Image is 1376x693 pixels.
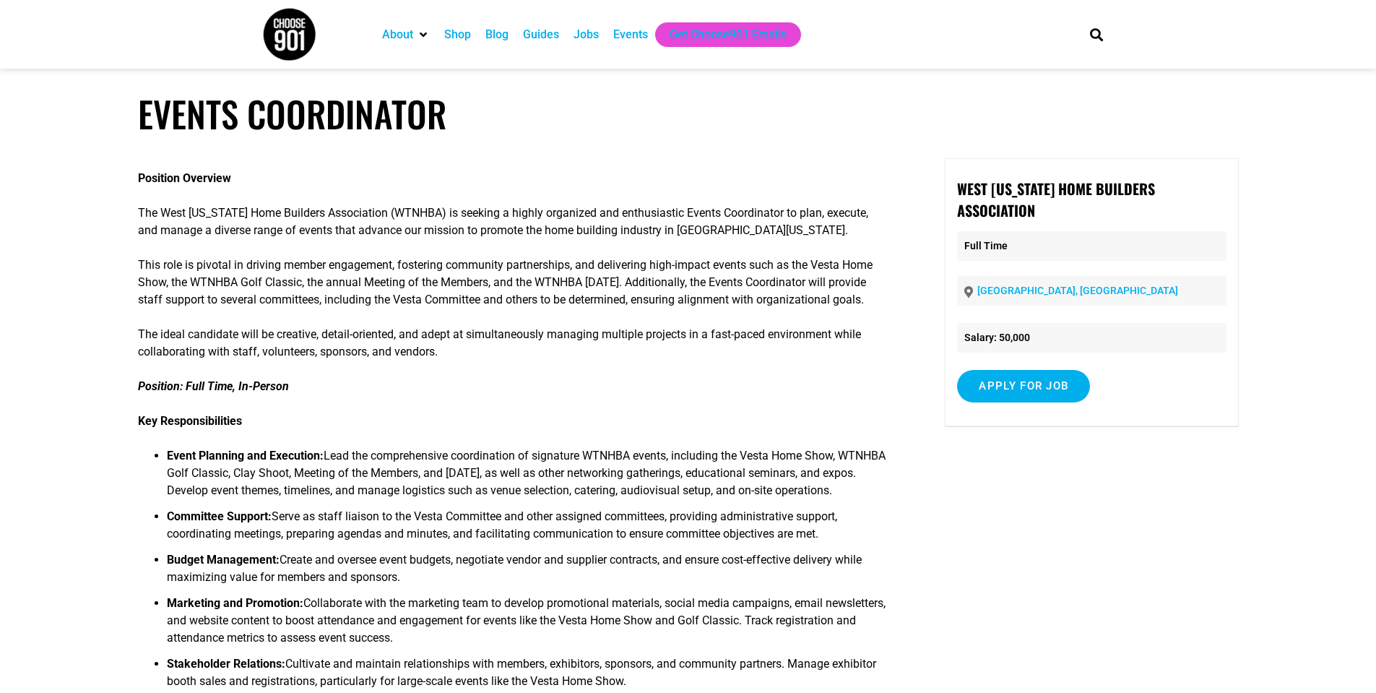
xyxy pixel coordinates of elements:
a: Events [613,26,648,43]
a: Get Choose901 Emails [670,26,787,43]
strong: West [US_STATE] Home Builders Association [957,178,1155,221]
a: Blog [485,26,509,43]
a: Shop [444,26,471,43]
nav: Main nav [375,22,1065,47]
a: About [382,26,413,43]
strong: Stakeholder Relations: [167,657,285,671]
strong: Key Responsibilities [138,414,242,428]
p: The ideal candidate will be creative, detail-oriented, and adept at simultaneously managing multi... [138,326,891,361]
strong: Budget Management: [167,553,280,567]
input: Apply for job [957,370,1090,403]
strong: Marketing and Promotion: [167,596,303,610]
p: The West [US_STATE] Home Builders Association (WTNHBA) is seeking a highly organized and enthusia... [138,205,891,239]
a: Jobs [574,26,599,43]
div: Search [1084,22,1108,46]
li: Lead the comprehensive coordination of signature WTNHBA events, including the Vesta Home Show, WT... [167,447,891,508]
strong: Position: Full Time, In-Person [138,379,289,393]
h1: Events Coordinator [138,92,1239,135]
li: Salary: 50,000 [957,323,1226,353]
strong: Position Overview [138,171,231,185]
li: Collaborate with the marketing team to develop promotional materials, social media campaigns, ema... [167,595,891,655]
a: [GEOGRAPHIC_DATA], [GEOGRAPHIC_DATA] [977,285,1178,296]
strong: Event Planning and Execution: [167,449,324,462]
li: Serve as staff liaison to the Vesta Committee and other assigned committees, providing administra... [167,508,891,551]
li: Create and oversee event budgets, negotiate vendor and supplier contracts, and ensure cost-effect... [167,551,891,595]
a: Guides [523,26,559,43]
p: This role is pivotal in driving member engagement, fostering community partnerships, and deliveri... [138,257,891,309]
div: About [375,22,437,47]
p: Full Time [957,231,1226,261]
strong: Committee Support: [167,509,272,523]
